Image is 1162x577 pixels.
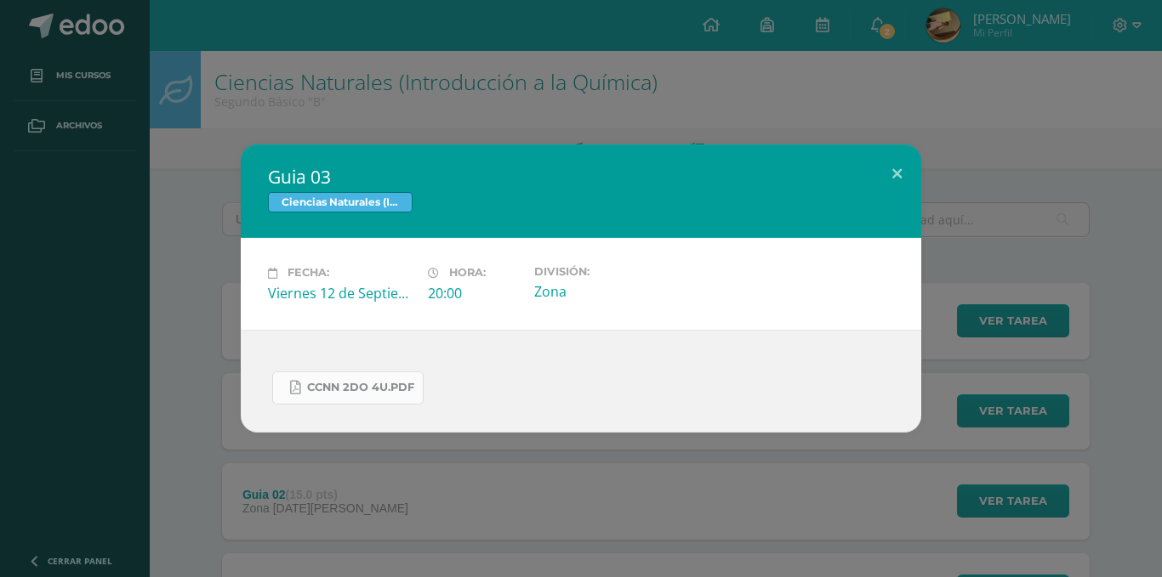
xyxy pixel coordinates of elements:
div: Zona [534,282,681,301]
a: CCNN 2do 4U.pdf [272,371,424,404]
div: 20:00 [428,284,521,303]
span: CCNN 2do 4U.pdf [307,381,414,394]
button: Close (Esc) [873,144,921,202]
span: Fecha: [288,267,329,280]
label: División: [534,265,681,278]
span: Hora: [449,267,486,280]
span: Ciencias Naturales (Introducción a la Química) [268,192,413,212]
div: Viernes 12 de Septiembre [268,284,414,303]
h2: Guia 03 [268,165,894,189]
